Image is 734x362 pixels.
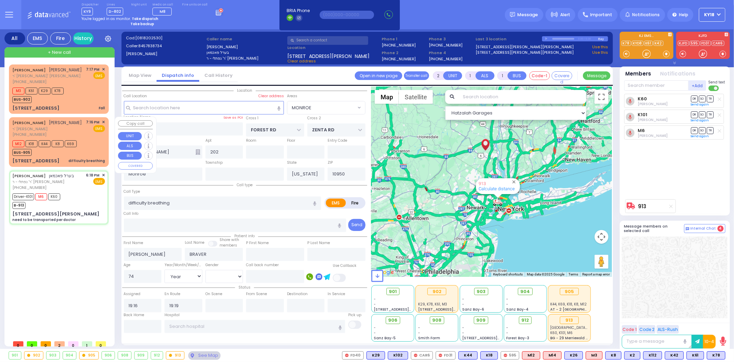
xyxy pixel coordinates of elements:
[429,56,463,61] label: [PHONE_NUMBER]
[679,12,688,18] span: Help
[205,262,219,268] label: Gender
[166,352,184,359] div: 913
[130,21,154,27] strong: Take backup
[287,101,365,114] span: MONROE
[501,351,519,360] div: 595
[68,341,78,346] span: 0
[699,95,706,102] span: SO
[124,93,147,99] label: Call Location
[373,268,396,277] a: Open this area in Google Maps (opens a new window)
[638,101,668,107] span: Shmiel Hoffman
[82,16,131,21] span: You're logged in as monitor.
[50,32,71,44] div: Fire
[348,312,361,318] label: Pick up
[506,302,508,307] span: -
[124,114,151,120] label: Location Name
[138,43,162,49] span: 8457838734
[135,35,162,41] span: [0818202530]
[287,138,295,143] label: Floor
[598,36,608,41] div: Bay
[12,149,32,156] span: BUS-905
[632,12,660,18] span: Notifications
[638,204,647,209] a: 913
[374,296,376,302] span: -
[366,351,385,360] div: K29
[707,127,714,134] span: TR
[551,325,696,330] span: NYU Langone Hospital Long Island Winthrop 259 1st St Mineola
[164,262,202,268] div: Year/Month/Week/Day
[4,32,25,44] div: All
[86,173,100,178] span: 6:18 PM
[560,12,570,18] span: Alert
[522,351,540,360] div: ALS
[235,285,254,290] span: Status
[560,316,579,324] div: 913
[595,230,608,244] button: Map camera controls
[622,325,637,334] button: Code 1
[333,263,357,269] label: Use Callback
[82,341,92,346] span: 1
[206,56,285,61] label: ר' נפתלי - ר' [PERSON_NAME]
[462,302,464,307] span: -
[388,317,397,324] span: 906
[506,296,508,302] span: -
[39,88,51,94] span: K29
[12,96,32,103] span: BUS-902
[583,71,610,80] button: Message
[429,36,474,42] span: Phone 3
[638,325,656,334] button: Code 2
[24,352,43,359] div: 902
[41,341,51,346] span: 0
[520,288,530,295] span: 904
[657,325,679,334] button: ALS-Rush
[665,351,684,360] div: BLS
[506,307,529,312] span: Sanz Bay-4
[107,3,123,7] label: Lines
[124,211,139,217] label: Call Info
[102,352,115,359] div: 906
[678,41,689,46] a: KJFD
[124,240,143,246] label: First Name
[195,149,200,155] span: Other building occupants
[691,226,716,231] span: Internal Chat
[691,134,709,138] a: Send again
[12,185,46,190] span: [PHONE_NUMBER]
[12,126,82,132] span: ר' [PERSON_NAME]
[102,172,105,178] span: ✕
[592,44,608,50] a: Use this
[164,320,345,333] input: Search hospital
[699,8,725,22] button: KY18
[699,127,706,134] span: SO
[522,351,540,360] div: M12
[374,307,439,312] span: [STREET_ADDRESS][PERSON_NAME]
[135,352,148,359] div: 909
[476,36,542,42] label: Last 3 location
[462,307,484,312] span: Sanz Bay-6
[206,36,285,42] label: Caller name
[258,93,284,99] label: Clear address
[124,312,145,318] label: Back Home
[63,352,76,359] div: 904
[684,224,725,233] button: Internal Chat 4
[691,111,698,118] span: DR
[328,160,333,165] label: ZIP
[638,133,668,138] span: Shloma Zwibel
[287,8,310,14] span: BRIA Phone
[691,95,698,102] span: DR
[506,325,508,330] span: -
[458,351,478,360] div: BLS
[506,335,529,341] span: Forest Bay-3
[233,182,256,188] span: Call type
[49,67,82,73] span: [PERSON_NAME]
[206,44,285,50] label: [PERSON_NAME]
[595,90,608,104] button: Toggle fullscreen view
[27,341,37,346] span: 0
[287,160,297,165] label: State
[287,291,308,297] label: Destination
[39,140,51,147] span: K44
[707,111,714,118] span: TR
[99,105,105,111] div: Fall
[118,142,142,150] button: ALS
[292,104,311,111] span: MONROE
[12,202,25,209] span: B-913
